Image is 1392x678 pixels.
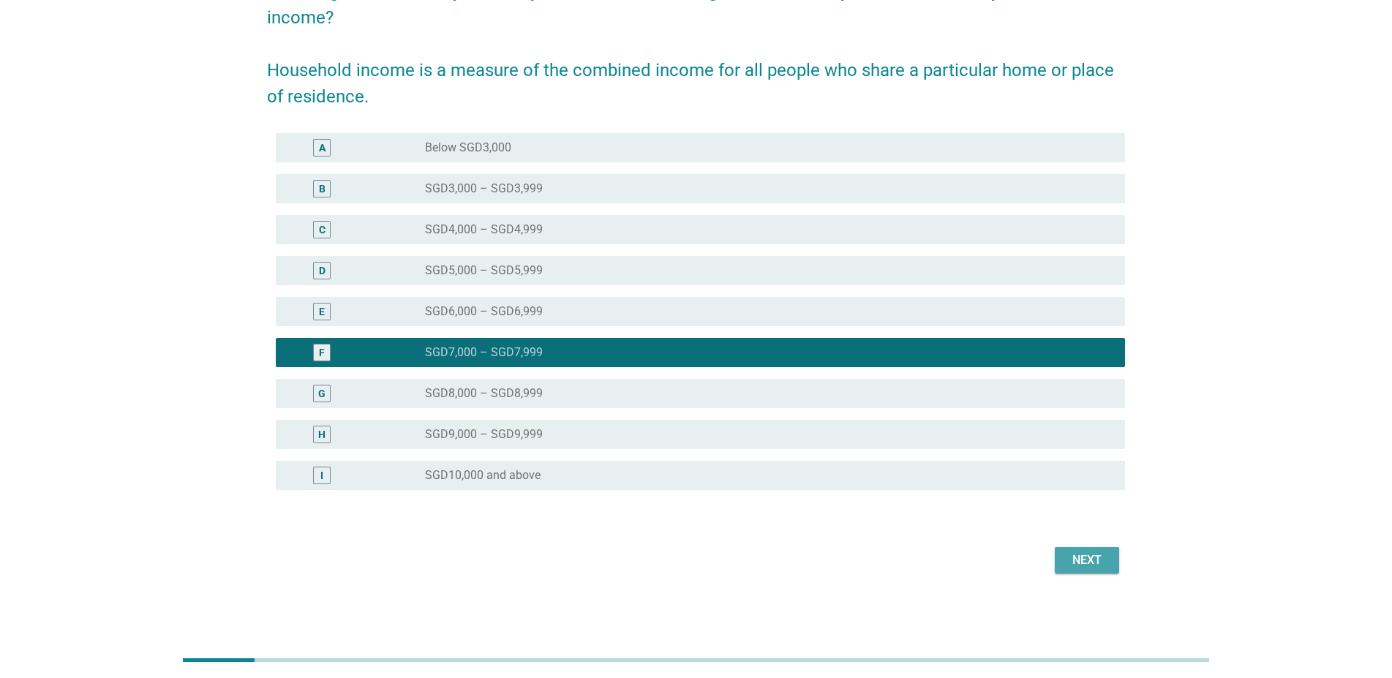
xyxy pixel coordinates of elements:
[319,181,326,196] div: B
[425,345,543,360] label: SGD7,000 – SGD7,999
[425,427,543,442] label: SGD9,000 – SGD9,999
[319,140,326,155] div: A
[425,181,543,196] label: SGD3,000 – SGD3,999
[425,222,543,237] label: SGD4,000 – SGD4,999
[319,263,326,278] div: D
[320,467,323,483] div: I
[319,304,325,319] div: E
[319,344,325,360] div: F
[425,386,543,401] label: SGD8,000 – SGD8,999
[318,426,326,442] div: H
[425,140,511,155] label: Below SGD3,000
[1055,547,1119,573] button: Next
[1066,551,1107,569] div: Next
[319,222,326,237] div: C
[425,263,543,278] label: SGD5,000 – SGD5,999
[425,468,541,483] label: SGD10,000 and above
[318,385,326,401] div: G
[425,304,543,319] label: SGD6,000 – SGD6,999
